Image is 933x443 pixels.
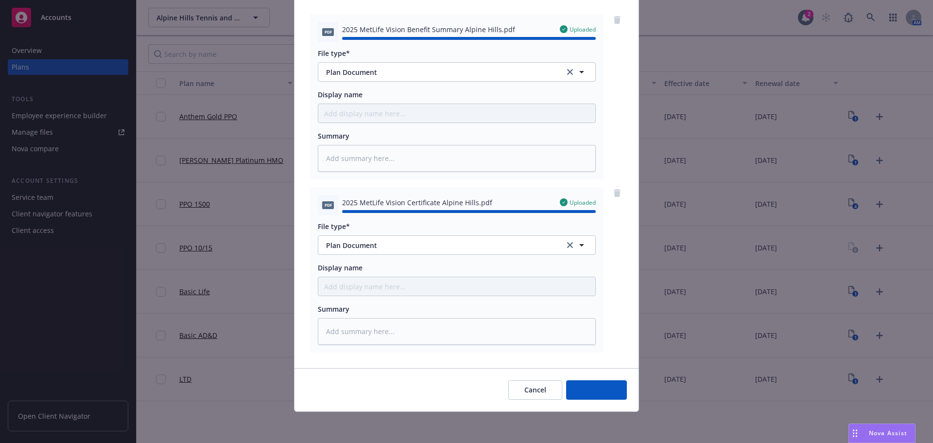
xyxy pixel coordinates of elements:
input: Add display name here... [318,277,595,296]
span: Display name [318,263,363,272]
span: Cancel [524,385,546,394]
a: clear selection [564,66,576,78]
span: pdf [322,201,334,209]
span: Plan Document [326,240,551,250]
button: Plan Documentclear selection [318,235,596,255]
span: Nova Assist [869,429,907,437]
button: Cancel [508,380,562,400]
span: Display name [318,90,363,99]
span: pdf [322,28,334,35]
span: 2025 MetLife Vision Certificate Alpine Hills.pdf [342,197,492,208]
span: File type* [318,222,350,231]
span: Add files [582,385,611,394]
div: Drag to move [849,424,861,443]
span: Uploaded [570,25,596,34]
span: Uploaded [570,198,596,207]
span: File type* [318,49,350,58]
a: remove [611,14,623,26]
button: Nova Assist [848,424,916,443]
span: Summary [318,304,349,314]
span: 2025 MetLife Vision Benefit Summary Alpine Hills.pdf [342,24,515,35]
span: Summary [318,131,349,141]
span: Plan Document [326,67,551,77]
a: clear selection [564,239,576,251]
input: Add display name here... [318,104,595,123]
button: Plan Documentclear selection [318,62,596,82]
button: Add files [566,380,627,400]
a: remove [611,187,623,199]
